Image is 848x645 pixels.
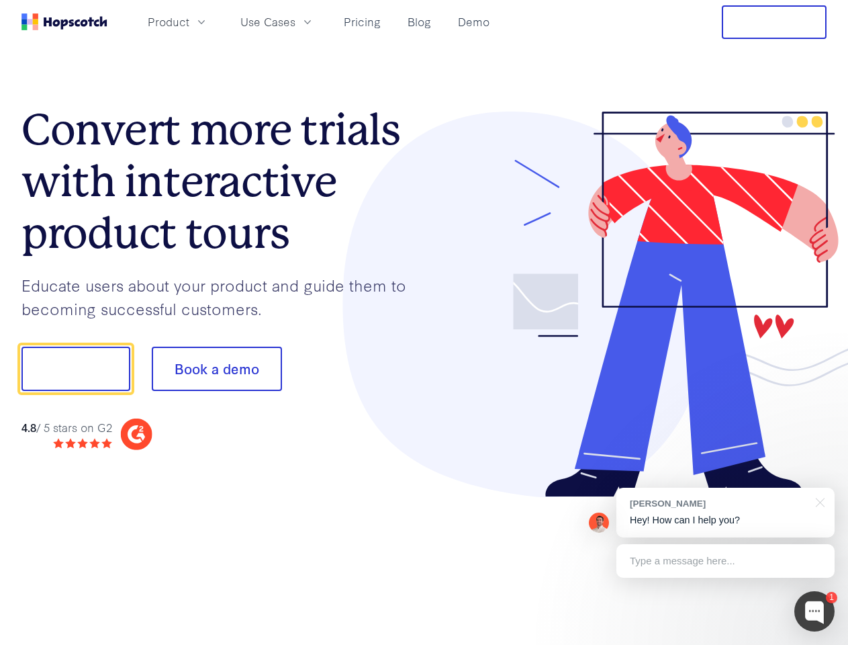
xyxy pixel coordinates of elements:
div: / 5 stars on G2 [21,419,112,436]
button: Book a demo [152,347,282,391]
h1: Convert more trials with interactive product tours [21,104,424,259]
a: Blog [402,11,436,33]
img: Mark Spera [589,513,609,533]
div: 1 [826,592,837,603]
a: Pricing [338,11,386,33]
strong: 4.8 [21,419,36,435]
span: Product [148,13,189,30]
p: Educate users about your product and guide them to becoming successful customers. [21,273,424,320]
button: Show me! [21,347,130,391]
span: Use Cases [240,13,295,30]
p: Hey! How can I help you? [630,513,821,527]
a: Demo [453,11,495,33]
button: Use Cases [232,11,322,33]
button: Product [140,11,216,33]
div: [PERSON_NAME] [630,497,808,510]
div: Type a message here... [616,544,835,578]
button: Free Trial [722,5,827,39]
a: Home [21,13,107,30]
